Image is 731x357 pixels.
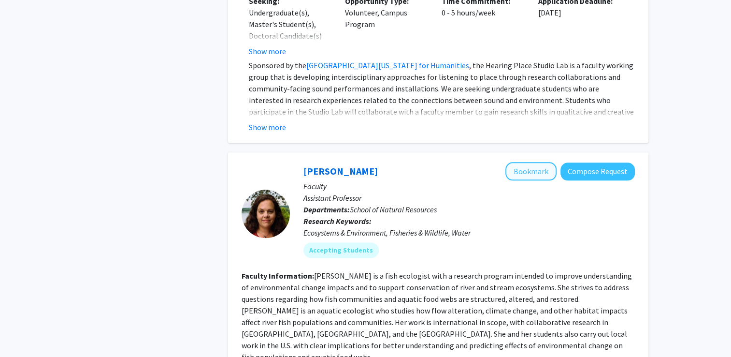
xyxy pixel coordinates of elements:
[249,7,331,65] div: Undergraduate(s), Master's Student(s), Doctoral Candidate(s) (PhD, MD, DMD, PharmD, etc.)
[249,45,286,57] button: Show more
[242,271,314,281] b: Faculty Information:
[350,205,437,214] span: School of Natural Resources
[303,180,635,192] p: Faculty
[303,242,379,258] mat-chip: Accepting Students
[303,205,350,214] b: Departments:
[249,121,286,133] button: Show more
[303,165,378,177] a: [PERSON_NAME]
[249,59,635,164] p: Sponsored by the , the Hearing Place Studio Lab is a faculty working group that is developing int...
[303,216,372,226] b: Research Keywords:
[505,162,557,180] button: Add Allison Pease to Bookmarks
[303,227,635,238] div: Ecosystems & Environment, Fisheries & Wildlife, Water
[560,163,635,180] button: Compose Request to Allison Pease
[303,192,635,204] p: Assistant Professor
[306,60,469,70] a: [GEOGRAPHIC_DATA][US_STATE] for Humanities
[7,313,41,350] iframe: Chat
